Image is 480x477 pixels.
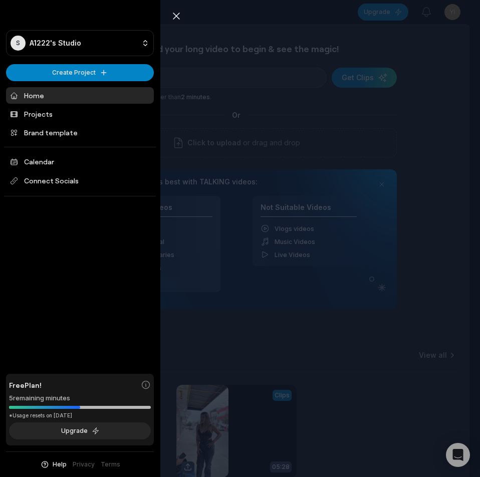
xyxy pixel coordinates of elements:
a: Calendar [6,153,154,170]
a: Privacy [73,460,95,469]
span: Free Plan! [9,380,42,390]
div: Open Intercom Messenger [446,443,470,467]
a: Projects [6,106,154,122]
a: Home [6,87,154,104]
button: Upgrade [9,422,151,439]
div: S [11,36,26,51]
a: Terms [101,460,120,469]
a: Brand template [6,124,154,141]
span: Connect Socials [6,172,154,190]
span: Help [53,460,67,469]
button: Create Project [6,64,154,81]
p: A1222's Studio [30,39,81,48]
div: 5 remaining minutes [9,393,151,403]
button: Help [40,460,67,469]
div: *Usage resets on [DATE] [9,412,151,419]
